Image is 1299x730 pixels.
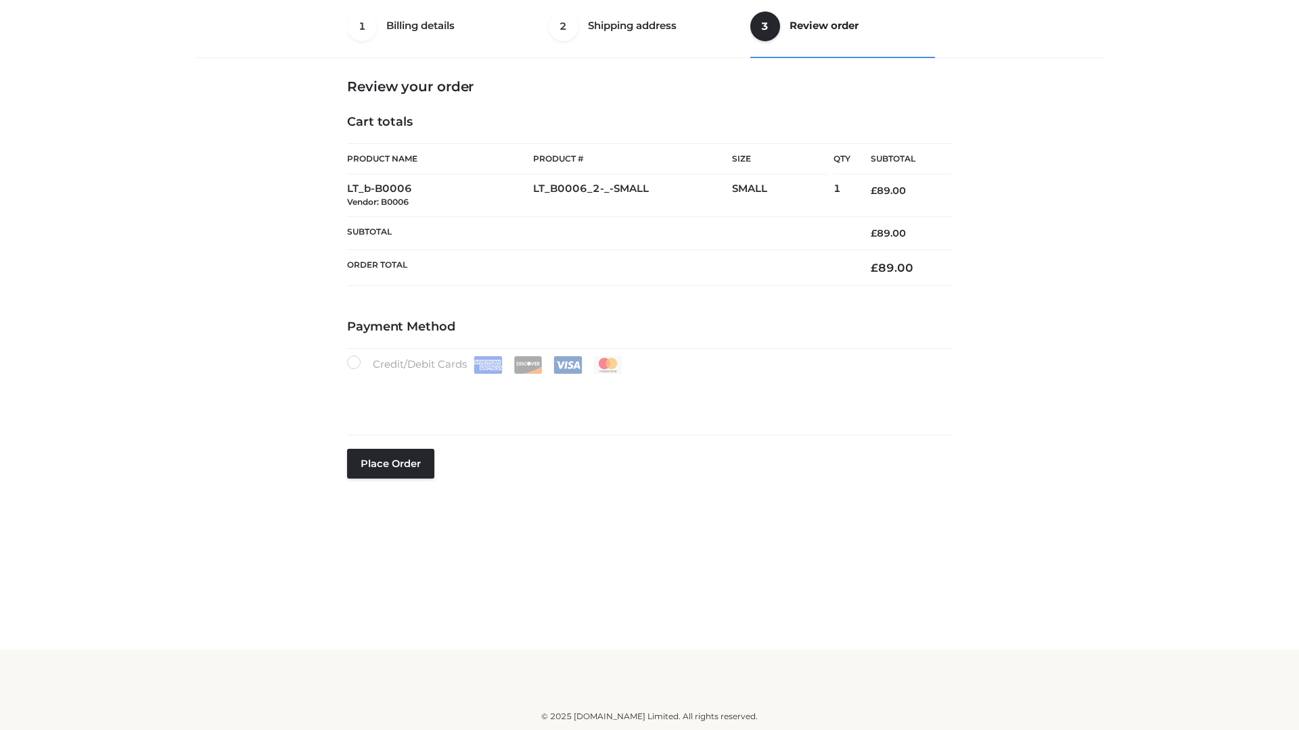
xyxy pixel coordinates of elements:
button: Place order [347,449,434,479]
bdi: 89.00 [871,185,906,197]
img: Mastercard [593,356,622,374]
span: £ [871,227,877,239]
h3: Review your order [347,78,952,95]
h4: Payment Method [347,320,952,335]
img: Amex [474,356,503,374]
td: LT_B0006_2-_-SMALL [533,174,732,217]
th: Product Name [347,143,533,174]
div: © 2025 [DOMAIN_NAME] Limited. All rights reserved. [201,710,1098,723]
td: SMALL [732,174,834,217]
iframe: Secure payment input frame [344,371,949,420]
th: Subtotal [850,144,952,174]
img: Discover [514,356,543,374]
th: Qty [834,143,850,174]
span: £ [871,261,878,274]
td: LT_b-B0006 [347,174,533,217]
label: Credit/Debit Cards [347,356,624,374]
th: Product # [533,143,732,174]
bdi: 89.00 [871,261,913,274]
span: £ [871,185,877,197]
bdi: 89.00 [871,227,906,239]
td: 1 [834,174,850,217]
th: Subtotal [347,216,850,249]
img: Visa [553,356,583,374]
small: Vendor: B0006 [347,197,409,207]
h4: Cart totals [347,115,952,130]
th: Order Total [347,250,850,286]
th: Size [732,144,827,174]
